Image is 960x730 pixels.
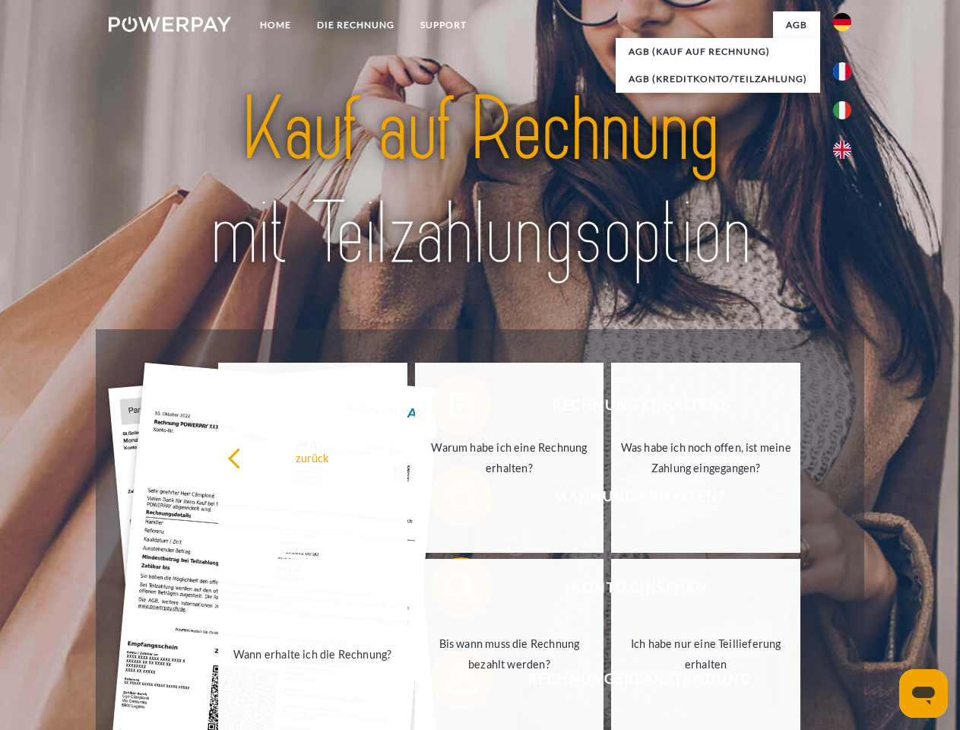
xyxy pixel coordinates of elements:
div: Wann erhalte ich die Rechnung? [227,643,398,664]
div: Was habe ich noch offen, ist meine Zahlung eingegangen? [620,437,791,478]
a: AGB (Kauf auf Rechnung) [616,38,820,65]
a: AGB (Kreditkonto/Teilzahlung) [616,65,820,93]
img: logo-powerpay-white.svg [109,17,231,32]
img: de [833,13,851,31]
img: it [833,101,851,119]
div: Ich habe nur eine Teillieferung erhalten [620,633,791,674]
img: en [833,141,851,159]
img: fr [833,62,851,81]
a: agb [773,11,820,39]
iframe: Schaltfläche zum Öffnen des Messaging-Fensters [899,669,948,718]
div: zurück [227,447,398,468]
a: Was habe ich noch offen, ist meine Zahlung eingegangen? [611,363,800,553]
img: title-powerpay_de.svg [145,73,815,291]
div: Bis wann muss die Rechnung bezahlt werden? [424,633,595,674]
div: Warum habe ich eine Rechnung erhalten? [424,437,595,478]
a: SUPPORT [407,11,480,39]
a: DIE RECHNUNG [304,11,407,39]
a: Home [247,11,304,39]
